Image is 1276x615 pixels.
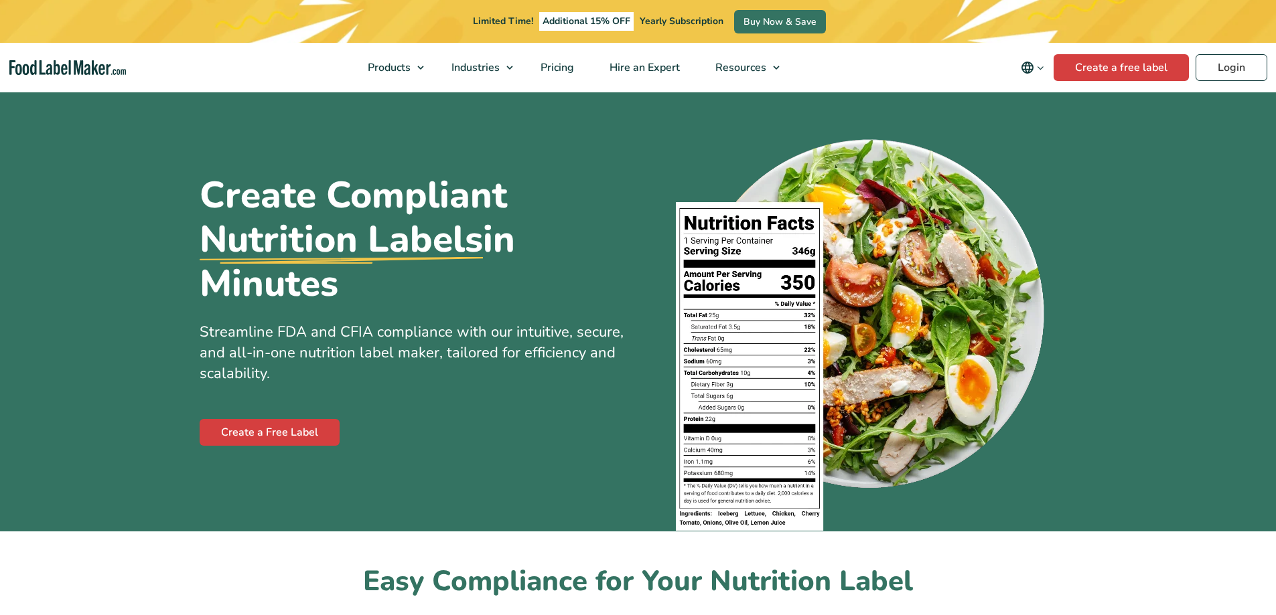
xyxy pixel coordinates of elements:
[1011,54,1054,81] button: Change language
[350,43,431,92] a: Products
[592,43,695,92] a: Hire an Expert
[523,43,589,92] a: Pricing
[9,60,126,76] a: Food Label Maker homepage
[200,173,628,306] h1: Create Compliant in Minutes
[200,217,483,262] u: Nutrition Labels
[200,322,624,383] span: Streamline FDA and CFIA compliance with our intuitive, secure, and all-in-one nutrition label mak...
[447,60,501,75] span: Industries
[734,10,826,33] a: Buy Now & Save
[473,15,533,27] span: Limited Time!
[606,60,681,75] span: Hire an Expert
[200,419,340,446] a: Create a Free Label
[364,60,412,75] span: Products
[1054,54,1189,81] a: Create a free label
[537,60,575,75] span: Pricing
[640,15,723,27] span: Yearly Subscription
[200,563,1077,600] h2: Easy Compliance for Your Nutrition Label
[676,130,1049,531] img: A plate of food with a nutrition facts label on top of it.
[711,60,768,75] span: Resources
[1196,54,1267,81] a: Login
[434,43,520,92] a: Industries
[539,12,634,31] span: Additional 15% OFF
[698,43,786,92] a: Resources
